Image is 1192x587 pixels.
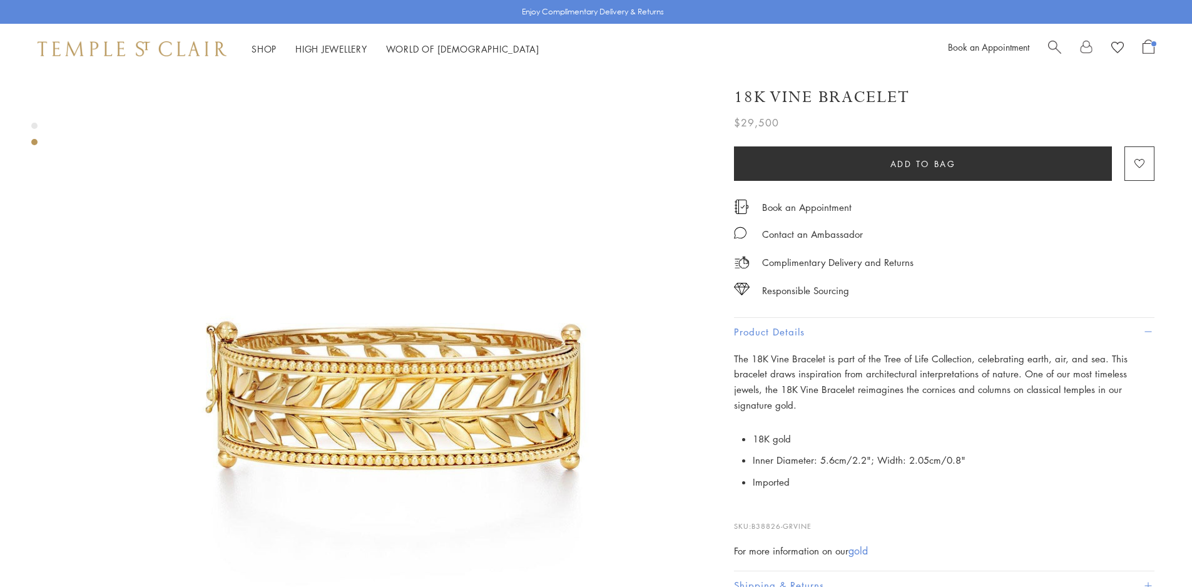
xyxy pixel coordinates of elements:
[1111,39,1124,58] a: View Wishlist
[734,255,750,270] img: icon_delivery.svg
[734,318,1154,346] button: Product Details
[762,283,849,299] div: Responsible Sourcing
[522,6,664,18] p: Enjoy Complimentary Delivery & Returns
[753,454,965,466] span: Inner Diameter: 5.6cm/2.2"; Width: 2.05cm/0.8"
[753,432,791,445] span: 18K gold
[734,146,1112,181] button: Add to bag
[948,41,1029,53] a: Book an Appointment
[295,43,367,55] a: High JewelleryHigh Jewellery
[762,255,914,270] p: Complimentary Delivery and Returns
[1048,39,1061,58] a: Search
[734,115,779,131] span: $29,500
[734,227,746,239] img: MessageIcon-01_2.svg
[31,120,38,155] div: Product gallery navigation
[762,200,852,214] a: Book an Appointment
[762,227,863,242] div: Contact an Ambassador
[734,508,1154,532] p: SKU:
[734,351,1154,413] p: The 18K Vine Bracelet is part of the Tree of Life Collection, celebrating earth, air, and sea. Th...
[848,544,868,558] a: gold
[252,41,539,57] nav: Main navigation
[890,157,956,171] span: Add to bag
[753,476,790,488] span: Imported
[386,43,539,55] a: World of [DEMOGRAPHIC_DATA]World of [DEMOGRAPHIC_DATA]
[1143,39,1154,58] a: Open Shopping Bag
[734,200,749,214] img: icon_appointment.svg
[734,86,910,108] h1: 18K Vine Bracelet
[734,283,750,295] img: icon_sourcing.svg
[1129,528,1179,574] iframe: Gorgias live chat messenger
[751,521,812,531] span: B38826-GRVINE
[734,543,1154,559] div: For more information on our
[252,43,277,55] a: ShopShop
[38,41,227,56] img: Temple St. Clair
